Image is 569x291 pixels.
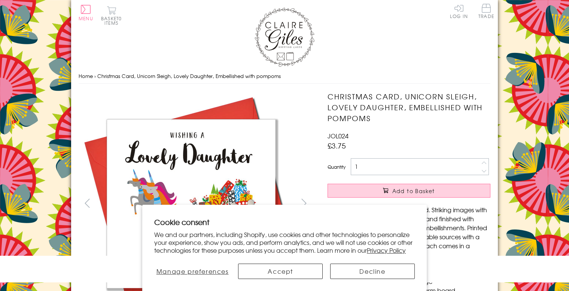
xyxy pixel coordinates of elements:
[328,131,349,140] span: JOL024
[154,264,231,279] button: Manage preferences
[478,4,494,18] span: Trade
[154,217,415,227] h2: Cookie consent
[101,6,122,25] button: Basket0 items
[330,264,415,279] button: Decline
[328,184,490,198] button: Add to Basket
[156,267,229,276] span: Manage preferences
[154,231,415,254] p: We and our partners, including Shopify, use cookies and other technologies to personalize your ex...
[328,91,490,123] h1: Christmas Card, Unicorn Sleigh, Lovely Daughter, Embellished with pompoms
[79,69,490,84] nav: breadcrumbs
[328,163,346,170] label: Quantity
[450,4,468,18] a: Log In
[367,246,406,255] a: Privacy Policy
[478,4,494,20] a: Trade
[79,5,93,21] button: Menu
[79,195,95,211] button: prev
[97,72,281,79] span: Christmas Card, Unicorn Sleigh, Lovely Daughter, Embellished with pompoms
[328,140,346,151] span: £3.75
[255,7,314,67] img: Claire Giles Greetings Cards
[79,15,93,22] span: Menu
[296,195,313,211] button: next
[79,72,93,79] a: Home
[104,15,122,26] span: 0 items
[392,187,435,195] span: Add to Basket
[238,264,323,279] button: Accept
[94,72,96,79] span: ›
